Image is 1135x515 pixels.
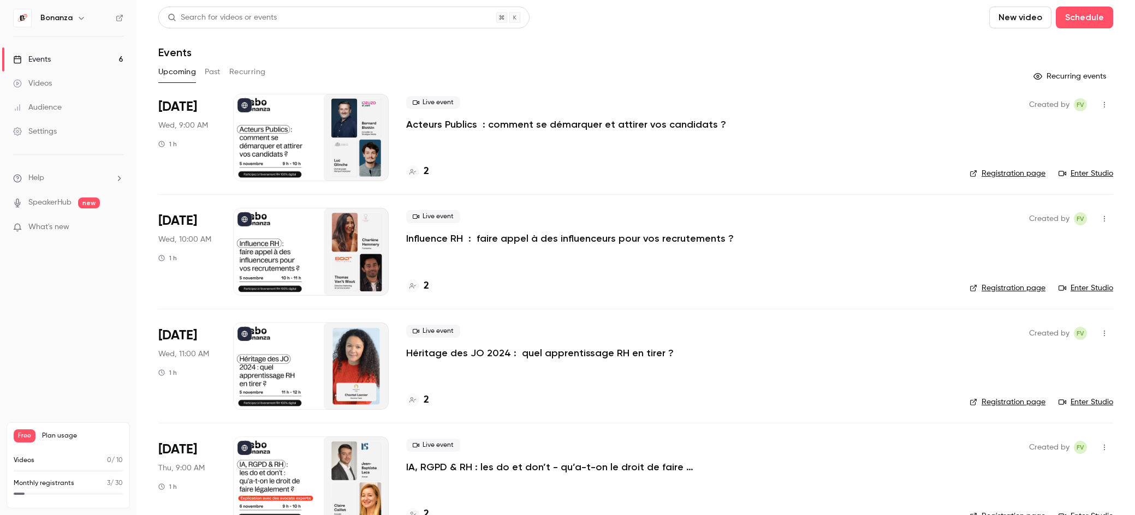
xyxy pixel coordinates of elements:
a: 2 [406,164,429,179]
span: 3 [107,480,110,487]
button: Recurring events [1029,68,1113,85]
div: Nov 5 Wed, 11:00 AM (Europe/Paris) [158,322,216,410]
h1: Events [158,46,192,59]
a: Enter Studio [1059,283,1113,294]
span: Wed, 10:00 AM [158,234,211,245]
span: FV [1077,98,1084,111]
span: FV [1077,441,1084,454]
a: Héritage des JO 2024 : quel apprentissage RH en tirer ? [406,346,674,360]
span: Created by [1029,212,1069,225]
div: Nov 5 Wed, 10:00 AM (Europe/Paris) [158,208,216,295]
span: new [78,197,100,208]
span: Fabio Vilarinho [1074,327,1087,340]
span: FV [1077,212,1084,225]
span: [DATE] [158,327,197,344]
div: Audience [13,102,62,113]
span: Help [28,172,44,184]
span: Plan usage [42,432,123,440]
h4: 2 [424,164,429,179]
button: Schedule [1056,7,1113,28]
button: New video [989,7,1051,28]
span: Thu, 9:00 AM [158,463,205,474]
h6: Bonanza [40,13,73,23]
a: IA, RGPD & RH : les do et don’t - qu’a-t-on le droit de faire légalement ? [406,460,734,474]
a: 2 [406,393,429,408]
a: Enter Studio [1059,168,1113,179]
div: 1 h [158,140,177,148]
span: Created by [1029,441,1069,454]
span: Live event [406,325,460,338]
span: [DATE] [158,98,197,116]
span: [DATE] [158,441,197,458]
div: 1 h [158,482,177,491]
span: Free [14,429,35,442]
p: / 30 [107,478,123,488]
span: Fabio Vilarinho [1074,212,1087,225]
button: Past [205,63,221,81]
p: Videos [14,456,34,465]
p: Monthly registrants [14,478,74,488]
div: Nov 5 Wed, 9:00 AM (Europe/Paris) [158,94,216,181]
span: Wed, 11:00 AM [158,349,209,360]
a: Registration page [970,283,1045,294]
a: 2 [406,279,429,294]
div: 1 h [158,368,177,377]
span: Live event [406,210,460,223]
a: Acteurs Publics : comment se démarquer et attirer vos candidats ? [406,118,726,131]
span: Live event [406,439,460,452]
h4: 2 [424,393,429,408]
div: Settings [13,126,57,137]
span: Fabio Vilarinho [1074,441,1087,454]
iframe: Noticeable Trigger [110,223,123,232]
span: FV [1077,327,1084,340]
a: Registration page [970,397,1045,408]
span: Wed, 9:00 AM [158,120,208,131]
a: SpeakerHub [28,197,72,208]
a: Enter Studio [1059,397,1113,408]
div: Events [13,54,51,65]
div: 1 h [158,254,177,262]
span: [DATE] [158,212,197,230]
a: Influence RH : faire appel à des influenceurs pour vos recrutements ? [406,232,734,245]
span: Created by [1029,98,1069,111]
button: Recurring [229,63,266,81]
span: 0 [107,457,111,464]
div: Videos [13,78,52,89]
button: Upcoming [158,63,196,81]
h4: 2 [424,279,429,294]
span: Created by [1029,327,1069,340]
span: Live event [406,96,460,109]
span: Fabio Vilarinho [1074,98,1087,111]
span: What's new [28,221,69,233]
div: Search for videos or events [168,12,277,23]
p: / 10 [107,456,123,465]
img: Bonanza [14,9,31,27]
a: Registration page [970,168,1045,179]
li: help-dropdown-opener [13,172,123,184]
